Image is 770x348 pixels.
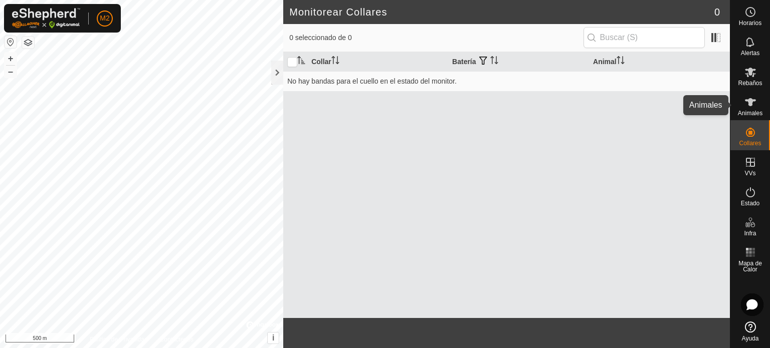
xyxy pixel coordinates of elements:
span: Ayuda [742,335,759,341]
span: Mapa de Calor [733,260,767,272]
span: 0 seleccionado de 0 [289,33,583,43]
p-sorticon: Activar para ordenar [617,58,625,66]
button: + [5,53,17,65]
th: Batería [448,52,589,72]
th: Animal [589,52,730,72]
span: Rebaños [738,80,762,86]
span: Alertas [741,50,759,56]
span: Estado [741,200,759,206]
span: 0 [714,5,720,20]
td: No hay bandas para el cuello en el estado del monitor. [283,71,730,91]
p-sorticon: Activar para ordenar [490,58,498,66]
span: M2 [100,13,109,24]
p-sorticon: Activar para ordenar [331,58,339,66]
a: Ayuda [730,317,770,345]
span: Animales [738,110,762,116]
button: i [268,332,279,343]
span: Horarios [739,20,761,26]
th: Collar [307,52,448,72]
button: Capas del Mapa [22,37,34,49]
span: i [272,333,274,342]
span: Collares [739,140,761,146]
button: – [5,66,17,78]
a: Contáctenos [160,335,194,344]
input: Buscar (S) [584,27,705,48]
span: Infra [744,230,756,236]
button: Restablecer Mapa [5,36,17,48]
a: Política de Privacidad [90,335,147,344]
p-sorticon: Activar para ordenar [297,58,305,66]
span: VVs [744,170,755,176]
h2: Monitorear Collares [289,6,714,18]
img: Logo Gallagher [12,8,80,29]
